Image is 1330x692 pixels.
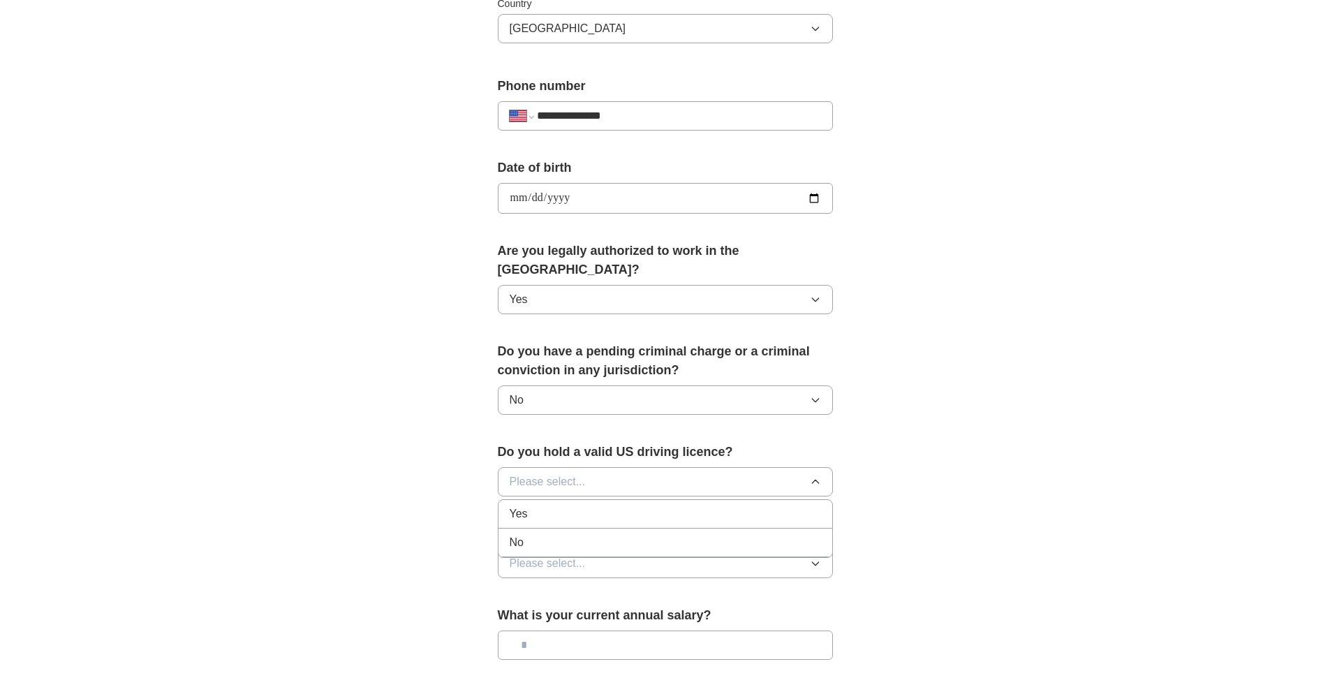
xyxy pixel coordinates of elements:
span: Yes [510,506,528,522]
span: Please select... [510,473,586,490]
span: No [510,392,524,408]
span: [GEOGRAPHIC_DATA] [510,20,626,37]
label: Are you legally authorized to work in the [GEOGRAPHIC_DATA]? [498,242,833,279]
button: Yes [498,285,833,314]
label: What is your current annual salary? [498,606,833,625]
label: Phone number [498,77,833,96]
button: Please select... [498,549,833,578]
span: No [510,534,524,551]
label: Do you hold a valid US driving licence? [498,443,833,462]
button: Please select... [498,467,833,496]
label: Do you have a pending criminal charge or a criminal conviction in any jurisdiction? [498,342,833,380]
span: Yes [510,291,528,308]
label: Date of birth [498,159,833,177]
span: Please select... [510,555,586,572]
button: No [498,385,833,415]
button: [GEOGRAPHIC_DATA] [498,14,833,43]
